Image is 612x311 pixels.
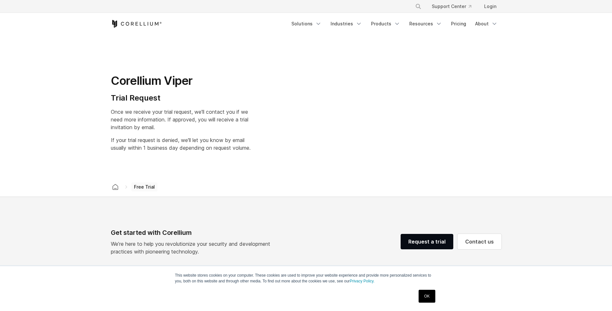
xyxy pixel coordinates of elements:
h1: Corellium Viper [111,74,251,88]
a: Solutions [288,18,325,30]
div: Navigation Menu [407,1,501,12]
div: Get started with Corellium [111,228,275,237]
span: Once we receive your trial request, we'll contact you if we need more information. If approved, y... [111,109,248,130]
span: Free Trial [131,182,157,191]
a: Products [367,18,404,30]
button: Search [412,1,424,12]
p: This website stores cookies on your computer. These cookies are used to improve your website expe... [175,272,437,284]
a: Industries [327,18,366,30]
a: Request a trial [401,234,453,249]
p: We’re here to help you revolutionize your security and development practices with pioneering tech... [111,240,275,255]
a: Contact us [457,234,501,249]
h4: Trial Request [111,93,251,103]
a: Login [479,1,501,12]
a: Corellium home [110,182,121,191]
a: Resources [405,18,446,30]
a: Corellium Home [111,20,162,28]
a: OK [419,290,435,303]
a: Support Center [427,1,476,12]
div: Navigation Menu [288,18,501,30]
a: Privacy Policy. [350,279,375,283]
a: Pricing [447,18,470,30]
a: About [471,18,501,30]
span: If your trial request is denied, we'll let you know by email usually within 1 business day depend... [111,137,251,151]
